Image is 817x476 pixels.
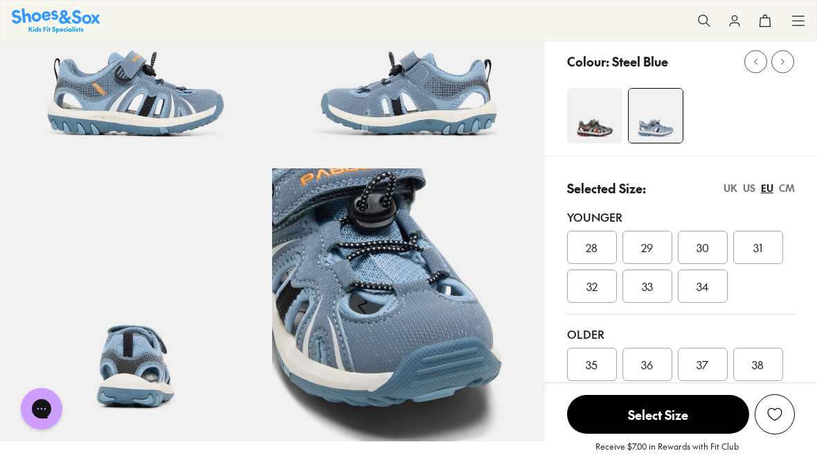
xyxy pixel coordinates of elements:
[724,181,737,195] div: UK
[755,394,795,434] button: Add to Wishlist
[567,52,609,71] p: Colour:
[779,181,795,195] div: CM
[586,278,598,294] span: 32
[629,89,683,143] img: 4-546994_1
[567,179,646,197] p: Selected Size:
[12,8,100,33] a: Shoes & Sox
[595,440,739,465] p: Receive $7.00 in Rewards with Fit Club
[697,356,708,373] span: 37
[586,239,598,256] span: 28
[697,278,709,294] span: 34
[272,168,544,441] img: 7-546997_1
[612,52,668,71] p: Steel Blue
[752,356,764,373] span: 38
[586,356,598,373] span: 35
[567,394,749,434] button: Select Size
[567,326,795,342] div: Older
[567,209,795,225] div: Younger
[697,239,709,256] span: 30
[641,239,653,256] span: 29
[761,181,773,195] div: EU
[641,356,653,373] span: 36
[12,8,100,33] img: SNS_Logo_Responsive.svg
[743,181,755,195] div: US
[753,239,762,256] span: 31
[567,395,749,434] span: Select Size
[567,88,622,143] img: 4-546998_1
[642,278,653,294] span: 33
[14,383,69,434] iframe: Gorgias live chat messenger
